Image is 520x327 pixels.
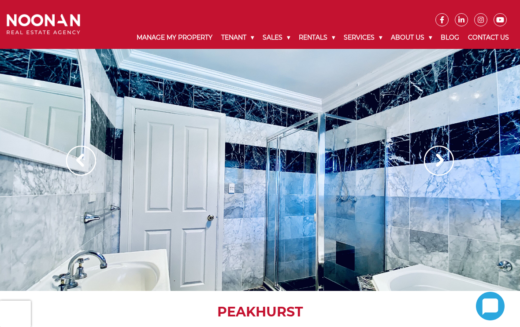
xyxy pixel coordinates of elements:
[9,304,511,320] h1: PEAKHURST
[258,26,294,49] a: Sales
[217,26,258,49] a: Tenant
[132,26,217,49] a: Manage My Property
[7,14,80,34] img: Noonan Real Estate Agency
[436,26,464,49] a: Blog
[464,26,513,49] a: Contact Us
[424,146,454,176] img: Arrow slider
[294,26,339,49] a: Rentals
[386,26,436,49] a: About Us
[66,146,96,176] img: Arrow slider
[339,26,386,49] a: Services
